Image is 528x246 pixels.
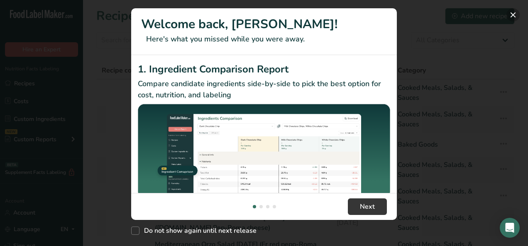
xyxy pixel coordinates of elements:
[138,104,390,198] img: Ingredient Comparison Report
[138,78,390,101] p: Compare candidate ingredients side-by-side to pick the best option for cost, nutrition, and labeling
[139,227,257,235] span: Do not show again until next release
[138,62,390,77] h2: 1. Ingredient Comparison Report
[500,218,520,238] div: Open Intercom Messenger
[348,198,387,215] button: Next
[141,34,387,45] p: Here's what you missed while you were away.
[141,15,387,34] h1: Welcome back, [PERSON_NAME]!
[360,202,375,212] span: Next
